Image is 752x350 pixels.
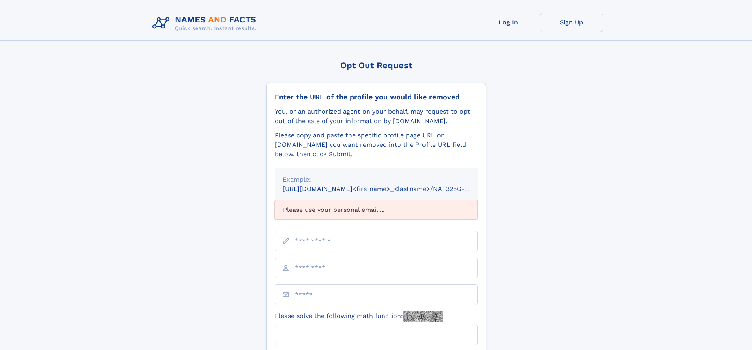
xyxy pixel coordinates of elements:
div: Please use your personal email ... [275,200,478,220]
label: Please solve the following math function: [275,311,443,322]
small: [URL][DOMAIN_NAME]<firstname>_<lastname>/NAF325G-xxxxxxxx [283,185,493,193]
a: Log In [477,13,540,32]
div: You, or an authorized agent on your behalf, may request to opt-out of the sale of your informatio... [275,107,478,126]
a: Sign Up [540,13,603,32]
div: Enter the URL of the profile you would like removed [275,93,478,101]
img: Logo Names and Facts [149,13,263,34]
div: Example: [283,175,470,184]
div: Opt Out Request [266,60,486,70]
div: Please copy and paste the specific profile page URL on [DOMAIN_NAME] you want removed into the Pr... [275,131,478,159]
